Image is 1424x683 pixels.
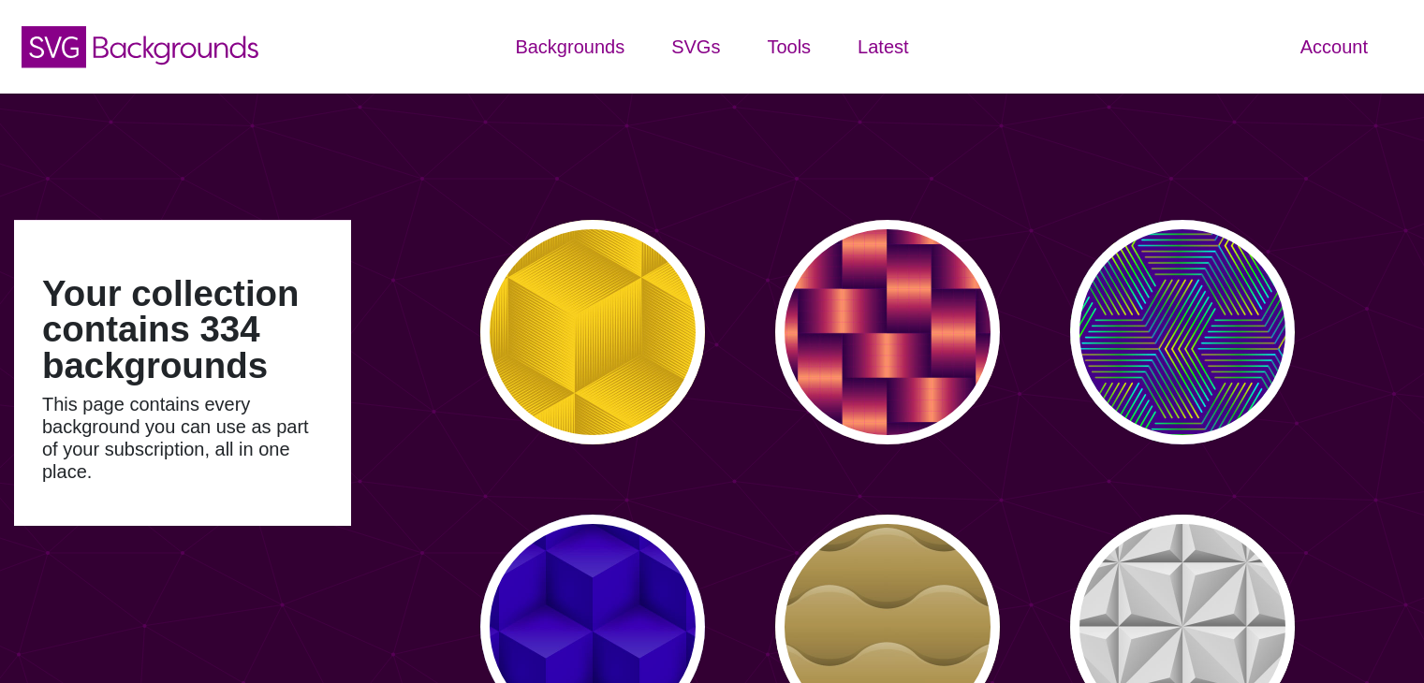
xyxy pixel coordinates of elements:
[1277,19,1391,75] a: Account
[648,19,743,75] a: SVGs
[492,19,648,75] a: Backgrounds
[42,276,323,384] h1: Your collection contains 334 backgrounds
[480,220,705,444] button: fancy golden cube pattern
[775,220,1000,444] button: red shiny ribbon woven into a pattern
[1070,220,1295,444] button: hexagram line 3d pattern
[834,19,932,75] a: Latest
[743,19,834,75] a: Tools
[42,393,323,483] p: This page contains every background you can use as part of your subscription, all in one place.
